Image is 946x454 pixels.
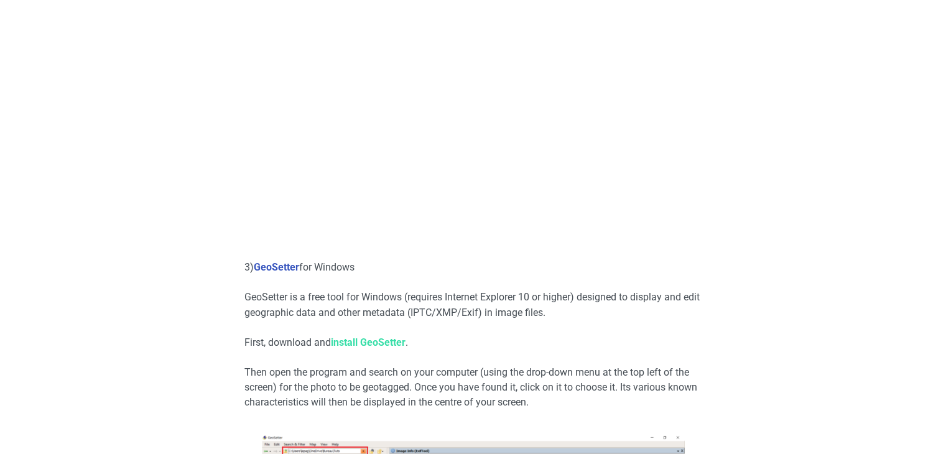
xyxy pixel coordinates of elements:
a: install GeoSetter [331,336,406,348]
p: Then open the program and search on your computer (using the drop-down menu at the top left of th... [244,364,702,409]
p: First, download and . [244,335,702,350]
a: GeoSetter [254,261,299,273]
p: GeoSetter is a free tool for Windows (requires Internet Explorer 10 or higher) designed to displa... [244,290,702,320]
p: 3) for Windows [244,260,702,275]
